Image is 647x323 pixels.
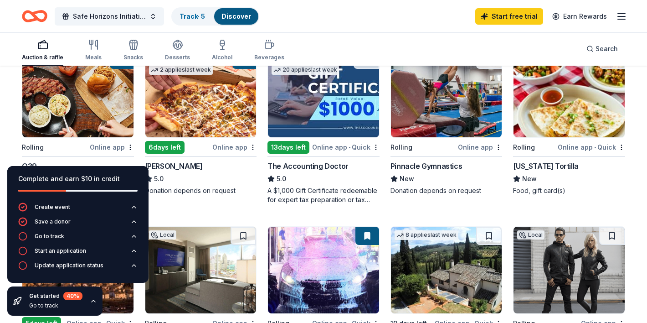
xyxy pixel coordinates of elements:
div: Snacks [123,54,143,61]
div: Start an application [35,247,86,255]
span: Search [596,43,618,54]
span: • [349,144,350,151]
a: Home [22,5,47,27]
button: Start an application [18,246,138,261]
a: Image for Pinnacle GymnasticsLocalRollingOnline appPinnacle GymnasticsNewDonation depends on request [390,50,503,195]
div: 40 % [63,292,82,300]
a: Start free trial [475,8,543,25]
button: Safe Horizons Initiative Silent Auction [55,7,164,26]
button: Snacks [123,36,143,66]
div: Online app [458,141,502,153]
div: 6 days left [145,141,185,154]
div: Local [517,230,544,240]
a: Image for The Accounting DoctorTop rated20 applieslast week13days leftOnline app•QuickThe Account... [267,50,380,204]
img: Image for Casey's [145,51,257,137]
img: Image for Twister City Harley-Davidson [513,227,625,313]
div: [US_STATE] Tortilla [513,161,578,172]
button: Track· 5Discover [171,7,259,26]
div: Desserts [165,54,190,61]
img: Image for The Accounting Doctor [268,51,379,137]
div: Get started [29,292,82,300]
div: Donation depends on request [390,186,503,195]
div: Meals [85,54,102,61]
div: The Accounting Doctor [267,161,349,172]
div: Online app [212,141,257,153]
span: New [522,173,537,184]
div: [PERSON_NAME] [145,161,203,172]
span: Safe Horizons Initiative Silent Auction [73,11,146,22]
div: Beverages [254,54,284,61]
div: Go to track [35,233,64,240]
div: Local [149,230,176,240]
button: Update application status [18,261,138,276]
div: Food, gift card(s) [513,186,625,195]
button: Search [579,40,625,58]
div: Complete and earn $10 in credit [18,173,138,184]
a: Image for California Tortilla1 applylast weekRollingOnline app•Quick[US_STATE] TortillaNewFood, g... [513,50,625,195]
span: • [594,144,596,151]
button: Desserts [165,36,190,66]
a: Discover [221,12,251,20]
button: Beverages [254,36,284,66]
div: Alcohol [212,54,232,61]
div: Rolling [513,142,535,153]
div: Auction & raffle [22,54,63,61]
a: Track· 5 [180,12,205,20]
div: Save a donor [35,218,71,225]
div: 20 applies last week [272,65,339,75]
div: Online app [90,141,134,153]
button: Save a donor [18,217,138,232]
a: Earn Rewards [547,8,612,25]
button: Create event [18,203,138,217]
img: Image for Q39 [22,51,134,137]
span: 5.0 [277,173,286,184]
div: Rolling [22,142,44,153]
a: Image for Q39LocalRollingOnline appQ39NewFood, $150 gift card, all-in sauce & rub kit [22,50,134,204]
button: Go to track [18,232,138,246]
div: Update application status [35,262,103,269]
img: Image for California Tortilla [513,51,625,137]
div: Rolling [390,142,412,153]
img: Image for Tidal Wave Auto Spa [268,227,379,313]
div: Pinnacle Gymnastics [390,161,462,172]
img: Image for Hollywood Casino at Kansas Speedway [145,227,257,313]
img: Image for Pinnacle Gymnastics [391,51,502,137]
span: New [400,173,414,184]
div: Create event [35,203,70,211]
div: 8 applies last week [395,230,458,240]
div: 2 applies last week [149,65,213,75]
div: A $1,000 Gift Certificate redeemable for expert tax preparation or tax resolution services—recipi... [267,186,380,204]
div: Donation depends on request [145,186,257,195]
div: 13 days left [267,141,309,154]
div: Go to track [29,302,82,309]
button: Meals [85,36,102,66]
img: Image for Villa Sogni D’Oro [391,227,502,313]
div: Online app Quick [312,141,380,153]
div: Online app Quick [558,141,625,153]
button: Alcohol [212,36,232,66]
a: Image for Casey'sTop rated2 applieslast week6days leftOnline app[PERSON_NAME]5.0Donation depends ... [145,50,257,195]
button: Auction & raffle [22,36,63,66]
span: 5.0 [154,173,164,184]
